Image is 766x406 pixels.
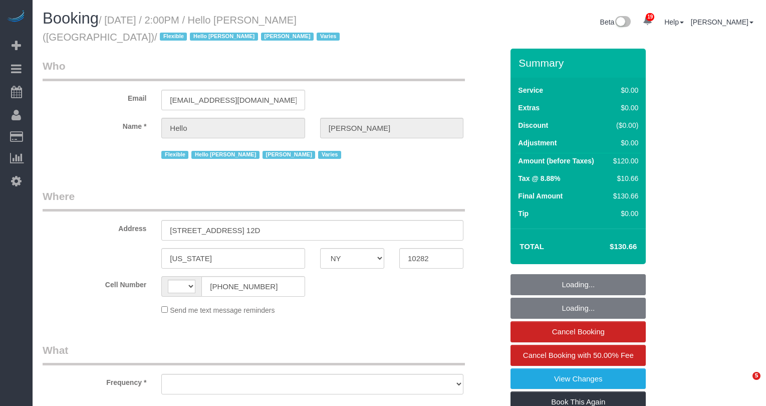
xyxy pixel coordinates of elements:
[43,15,343,43] small: / [DATE] / 2:00PM / Hello [PERSON_NAME] ([GEOGRAPHIC_DATA])
[518,209,529,219] label: Tip
[43,59,465,81] legend: Who
[399,248,463,269] input: Zip Code
[519,57,641,69] h3: Summary
[35,276,154,290] label: Cell Number
[170,306,275,314] span: Send me text message reminders
[609,120,638,130] div: ($0.00)
[317,33,340,41] span: Varies
[43,189,465,212] legend: Where
[6,10,26,24] img: Automaid Logo
[161,248,305,269] input: City
[35,90,154,103] label: Email
[646,13,654,21] span: 19
[691,18,753,26] a: [PERSON_NAME]
[518,120,548,130] label: Discount
[518,85,543,95] label: Service
[609,85,638,95] div: $0.00
[614,16,631,29] img: New interface
[160,33,187,41] span: Flexible
[510,321,646,342] a: Cancel Booking
[609,191,638,201] div: $130.66
[320,118,463,138] input: Last Name
[752,372,760,380] span: 5
[43,10,99,27] span: Booking
[161,118,305,138] input: First Name
[609,156,638,166] div: $120.00
[518,191,563,201] label: Final Amount
[638,10,657,32] a: 19
[600,18,631,26] a: Beta
[523,351,634,359] span: Cancel Booking with 50.00% Fee
[161,151,188,159] span: Flexible
[261,33,314,41] span: [PERSON_NAME]
[732,372,756,396] iframe: Intercom live chat
[43,343,465,365] legend: What
[154,32,343,43] span: /
[191,151,259,159] span: Hello [PERSON_NAME]
[201,276,305,297] input: Cell Number
[580,243,637,251] h4: $130.66
[518,103,540,113] label: Extras
[35,118,154,131] label: Name *
[609,138,638,148] div: $0.00
[518,173,560,183] label: Tax @ 8.88%
[35,220,154,234] label: Address
[510,345,646,366] a: Cancel Booking with 50.00% Fee
[609,209,638,219] div: $0.00
[664,18,684,26] a: Help
[318,151,341,159] span: Varies
[518,138,557,148] label: Adjustment
[35,374,154,387] label: Frequency *
[609,173,638,183] div: $10.66
[263,151,315,159] span: [PERSON_NAME]
[518,156,594,166] label: Amount (before Taxes)
[510,368,646,389] a: View Changes
[190,33,258,41] span: Hello [PERSON_NAME]
[609,103,638,113] div: $0.00
[161,90,305,110] input: Email
[520,242,544,251] strong: Total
